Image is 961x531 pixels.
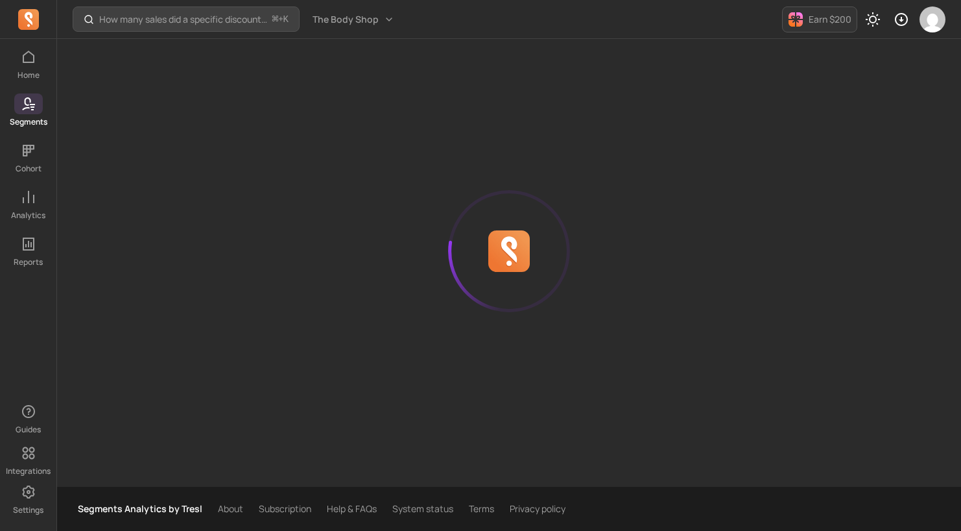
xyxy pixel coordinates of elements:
p: Analytics [11,210,45,221]
a: About [218,502,243,515]
a: System status [392,502,453,515]
p: Home [18,70,40,80]
p: Guides [16,425,41,435]
button: The Body Shop [305,8,402,31]
p: Cohort [16,164,42,174]
img: avatar [919,6,945,32]
p: Earn $200 [809,13,851,26]
button: Guides [14,399,43,438]
kbd: ⌘ [272,12,279,28]
span: The Body Shop [313,13,379,26]
a: Terms [469,502,494,515]
button: How many sales did a specific discount code generate?⌘+K [73,6,300,32]
p: Settings [13,505,43,515]
button: Earn $200 [782,6,857,32]
p: How many sales did a specific discount code generate? [99,13,267,26]
p: Segments Analytics by Tresl [78,502,202,515]
p: Integrations [6,466,51,476]
a: Privacy policy [510,502,565,515]
a: Help & FAQs [327,502,377,515]
a: Subscription [259,502,311,515]
kbd: K [283,14,289,25]
p: Reports [14,257,43,267]
button: Toggle dark mode [860,6,886,32]
p: Segments [10,117,47,127]
span: + [272,12,289,26]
